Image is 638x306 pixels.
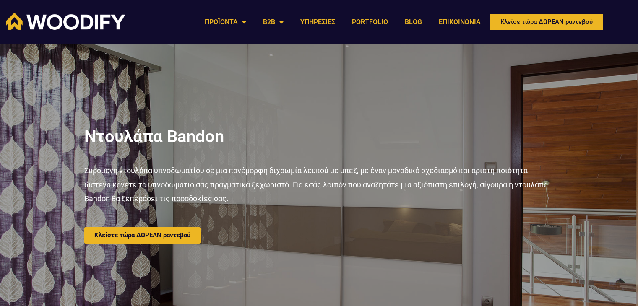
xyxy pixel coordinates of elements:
span: Κλείσε τώρα ΔΩΡΕΑΝ ραντεβού [500,19,593,25]
h1: Ντουλάπα Bandon [84,127,554,147]
img: Woodify [6,13,125,30]
a: B2B [255,13,292,32]
a: Κλείσε τώρα ΔΩΡΕΑΝ ραντεβού [489,13,604,31]
nav: Menu [196,13,489,32]
a: BLOG [396,13,430,32]
a: PORTFOLIO [344,13,396,32]
p: Συρόμενη ντουλάπα υπνοδωματίου σε μια πανέμορφη διχρωμία λευκού με μπεζ, με έναν μοναδικό σχεδιασ... [84,163,554,205]
a: Κλείστε τώρα ΔΩΡΕΑΝ ραντεβού [84,227,201,244]
a: ΕΠΙΚΟΙΝΩΝΙΑ [430,13,489,32]
a: ΠΡΟΪΟΝΤΑ [196,13,255,32]
a: ΥΠΗΡΕΣΙΕΣ [292,13,344,32]
span: Κλείστε τώρα ΔΩΡΕΑΝ ραντεβού [94,232,190,239]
